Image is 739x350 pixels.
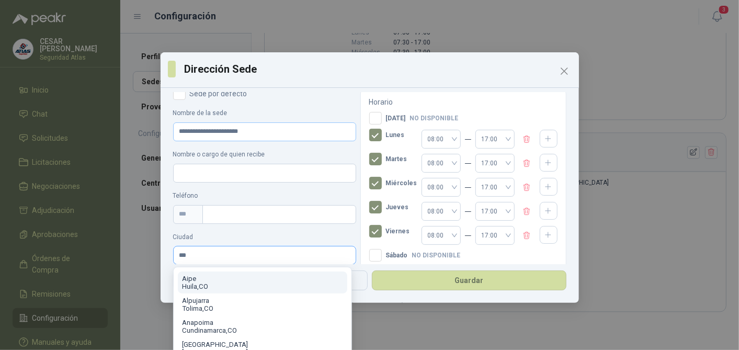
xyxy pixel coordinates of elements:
p: [GEOGRAPHIC_DATA] [182,341,343,348]
label: Nombre o cargo de quien recibe [173,150,356,160]
span: Miércoles [382,180,422,186]
span: No disponible [412,252,461,258]
span: 17:00 [482,155,508,171]
button: Aipe Huila,CO [178,272,347,293]
span: 17:00 [482,179,508,195]
span: 17:00 [482,228,508,243]
p: Anapoima [182,319,343,326]
p: Alpujarra [182,297,343,304]
p: Tolima , CO [182,304,343,312]
h3: Dirección Sede [184,61,572,77]
span: Sede por defecto [186,90,252,97]
span: 17:00 [482,131,508,147]
span: 08:00 [428,204,454,219]
button: Guardar [372,270,566,290]
p: Horario [369,96,558,108]
button: Alpujarra Tolima,CO [178,293,347,315]
span: Martes [382,156,412,162]
span: Jueves [382,204,413,210]
label: Nombre de la sede [173,108,356,118]
span: 17:00 [482,204,508,219]
p: Aipe [182,275,343,283]
span: 08:00 [428,228,454,243]
button: Anapoima Cundinamarca,CO [178,315,347,337]
button: Close [556,63,573,80]
label: Teléfono [173,191,356,201]
span: 08:00 [428,131,454,147]
label: Ciudad [173,232,356,242]
span: Lunes [382,132,409,138]
p: Cundinamarca , CO [182,326,343,334]
span: [DATE] [382,115,410,121]
span: Sábado [382,252,412,258]
span: 08:00 [428,155,454,171]
span: Viernes [382,228,414,234]
span: No disponible [410,115,459,121]
span: 08:00 [428,179,454,195]
p: Huila , CO [182,283,343,290]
